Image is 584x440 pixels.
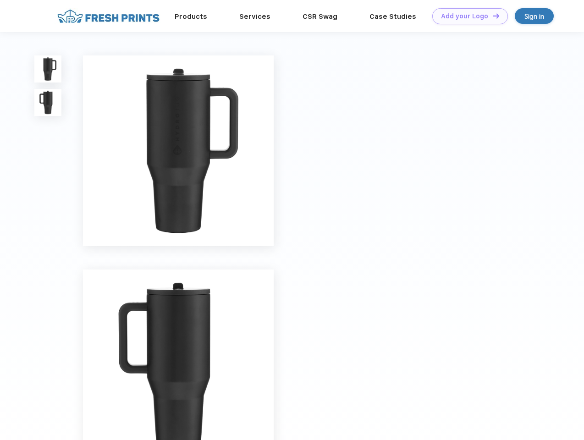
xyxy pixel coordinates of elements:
img: func=resize&h=100 [34,55,61,82]
img: func=resize&h=100 [34,89,61,116]
a: Sign in [515,8,554,24]
img: fo%20logo%202.webp [55,8,162,24]
img: DT [493,13,499,18]
div: Sign in [524,11,544,22]
img: func=resize&h=640 [83,55,274,246]
div: Add your Logo [441,12,488,20]
a: Products [175,12,207,21]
